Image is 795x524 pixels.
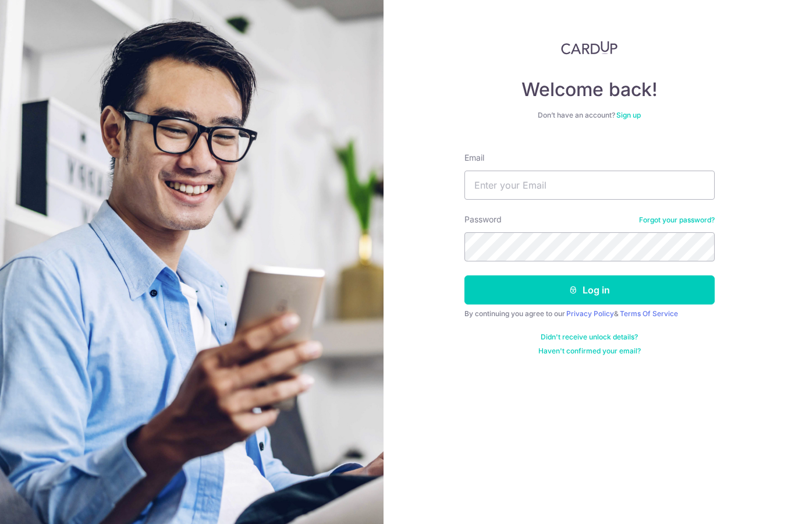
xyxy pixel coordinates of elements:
label: Password [464,214,502,225]
button: Log in [464,275,715,305]
a: Didn't receive unlock details? [541,332,638,342]
label: Email [464,152,484,164]
h4: Welcome back! [464,78,715,101]
a: Privacy Policy [566,309,614,318]
a: Sign up [616,111,641,119]
div: By continuing you agree to our & [464,309,715,318]
a: Haven't confirmed your email? [538,346,641,356]
img: CardUp Logo [561,41,618,55]
a: Terms Of Service [620,309,678,318]
input: Enter your Email [464,171,715,200]
div: Don’t have an account? [464,111,715,120]
a: Forgot your password? [639,215,715,225]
